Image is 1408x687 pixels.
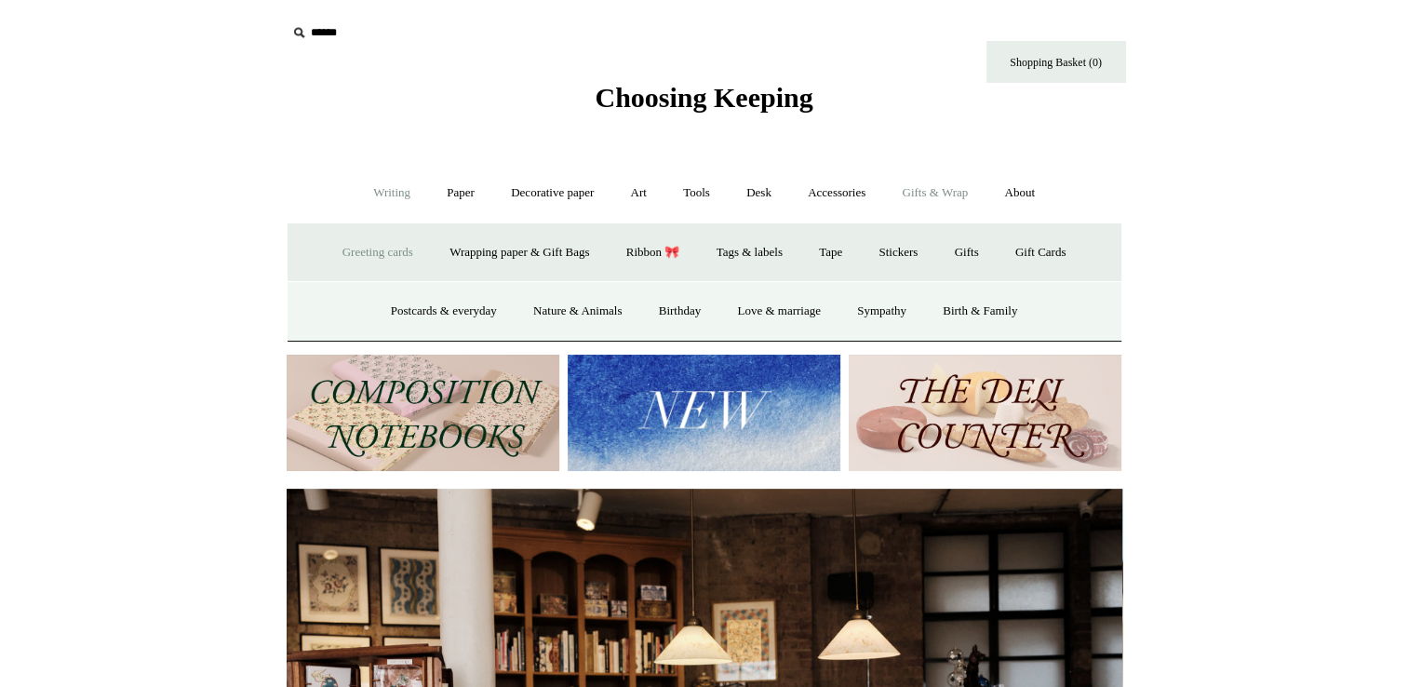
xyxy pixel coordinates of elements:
a: Tools [666,168,727,218]
a: Greeting cards [326,228,430,277]
a: Birthday [642,287,718,336]
a: Sympathy [840,287,923,336]
a: Shopping Basket (0) [986,41,1126,83]
a: Nature & Animals [516,287,638,336]
a: Tape [802,228,859,277]
a: Gifts & Wrap [885,168,985,218]
a: Desk [730,168,788,218]
a: Postcards & everyday [374,287,514,336]
img: 202302 Composition ledgers.jpg__PID:69722ee6-fa44-49dd-a067-31375e5d54ec [287,355,559,471]
a: Tags & labels [700,228,799,277]
a: Writing [356,168,427,218]
a: Paper [430,168,491,218]
a: Choosing Keeping [595,97,812,110]
a: Wrapping paper & Gift Bags [433,228,606,277]
img: The Deli Counter [849,355,1121,471]
a: Gift Cards [999,228,1083,277]
a: Art [614,168,664,218]
a: About [987,168,1052,218]
a: Stickers [862,228,934,277]
a: Birth & Family [926,287,1034,336]
a: Accessories [791,168,882,218]
a: Ribbon 🎀 [610,228,697,277]
img: New.jpg__PID:f73bdf93-380a-4a35-bcfe-7823039498e1 [568,355,840,471]
span: Choosing Keeping [595,82,812,113]
a: Decorative paper [494,168,610,218]
a: Love & marriage [720,287,838,336]
a: Gifts [938,228,996,277]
